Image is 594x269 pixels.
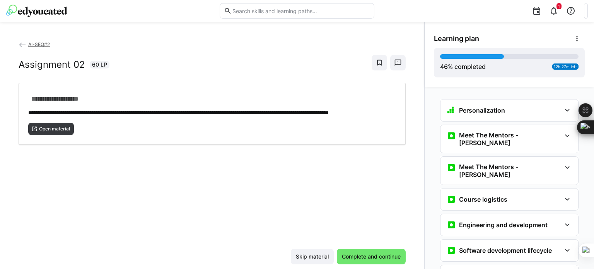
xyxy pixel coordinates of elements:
span: 46 [440,63,448,70]
div: % completed [440,62,486,71]
h3: Meet The Mentors - [PERSON_NAME] [459,163,561,178]
input: Search skills and learning paths… [232,7,370,14]
span: 12h 27m left [554,64,577,69]
span: 1 [558,4,560,9]
h2: Assignment 02 [19,59,85,70]
span: 60 LP [92,61,107,69]
span: Complete and continue [341,253,402,260]
h3: Personalization [459,106,505,114]
span: Open material [38,126,71,132]
button: Open material [28,123,74,135]
span: Skip material [295,253,330,260]
button: Complete and continue [337,249,406,264]
h3: Course logistics [459,195,507,203]
h3: Software development lifecycle [459,247,552,254]
span: AI-SEQ#2 [28,41,50,47]
button: Skip material [291,249,334,264]
a: AI-SEQ#2 [19,41,50,47]
h3: Engineering and development [459,221,548,229]
h3: Meet The Mentors - [PERSON_NAME] [459,131,561,147]
span: Learning plan [434,34,479,43]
